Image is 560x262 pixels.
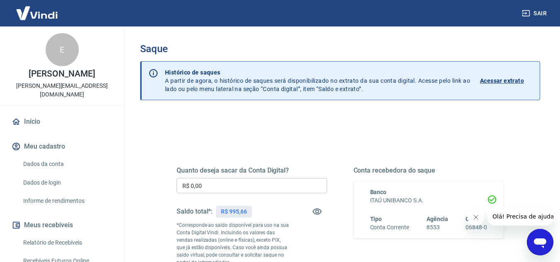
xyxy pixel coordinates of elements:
[465,223,487,232] h6: 06848-0
[427,223,448,232] h6: 8553
[20,234,114,251] a: Relatório de Recebíveis
[527,229,553,255] iframe: Botão para abrir a janela de mensagens
[10,216,114,234] button: Meus recebíveis
[10,137,114,156] button: Meu cadastro
[10,113,114,131] a: Início
[46,33,79,66] div: E
[7,82,117,99] p: [PERSON_NAME][EMAIL_ADDRESS][DOMAIN_NAME]
[177,207,213,216] h5: Saldo total*:
[520,6,550,21] button: Sair
[465,216,481,222] span: Conta
[177,166,327,175] h5: Quanto deseja sacar da Conta Digital?
[10,0,64,26] img: Vindi
[370,189,387,195] span: Banco
[165,68,470,93] p: A partir de agora, o histórico de saques será disponibilizado no extrato da sua conta digital. Ac...
[165,68,470,77] p: Histórico de saques
[427,216,448,222] span: Agência
[370,196,487,205] h6: ITAÚ UNIBANCO S.A.
[370,216,382,222] span: Tipo
[20,174,114,191] a: Dados de login
[487,207,553,226] iframe: Mensagem da empresa
[468,209,484,226] iframe: Fechar mensagem
[20,156,114,173] a: Dados da conta
[20,192,114,209] a: Informe de rendimentos
[354,166,504,175] h5: Conta recebedora do saque
[29,70,95,78] p: [PERSON_NAME]
[221,207,247,216] p: R$ 995,66
[480,77,524,85] p: Acessar extrato
[370,223,409,232] h6: Conta Corrente
[480,68,533,93] a: Acessar extrato
[140,43,540,55] h3: Saque
[5,6,70,12] span: Olá! Precisa de ajuda?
